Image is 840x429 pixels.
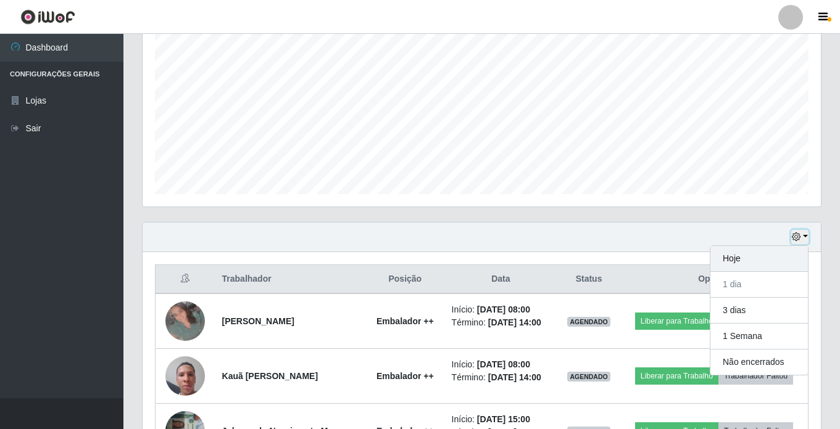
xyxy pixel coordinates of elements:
th: Data [444,265,558,294]
strong: [PERSON_NAME] [222,316,294,326]
li: Início: [452,358,551,371]
img: CoreUI Logo [20,9,75,25]
time: [DATE] 14:00 [488,317,541,327]
th: Opções [620,265,809,294]
button: 1 dia [710,272,808,298]
span: AGENDADO [567,317,610,327]
li: Início: [452,303,551,316]
strong: Embalador ++ [376,371,434,381]
button: Hoje [710,246,808,272]
img: 1752719654898.jpeg [165,301,205,341]
li: Início: [452,413,551,426]
span: AGENDADO [567,372,610,382]
button: Liberar para Trabalho [635,367,718,385]
button: 3 dias [710,298,808,324]
strong: Embalador ++ [376,316,434,326]
th: Trabalhador [215,265,367,294]
img: 1751915623822.jpeg [165,349,205,402]
time: [DATE] 14:00 [488,372,541,382]
strong: Kauã [PERSON_NAME] [222,371,318,381]
button: Liberar para Trabalho [635,313,718,330]
time: [DATE] 15:00 [477,414,530,424]
button: Trabalhador Faltou [718,367,793,385]
th: Status [557,265,620,294]
time: [DATE] 08:00 [477,359,530,369]
th: Posição [366,265,444,294]
li: Término: [452,316,551,329]
button: 1 Semana [710,324,808,349]
button: Não encerrados [710,349,808,375]
time: [DATE] 08:00 [477,304,530,314]
li: Término: [452,371,551,384]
